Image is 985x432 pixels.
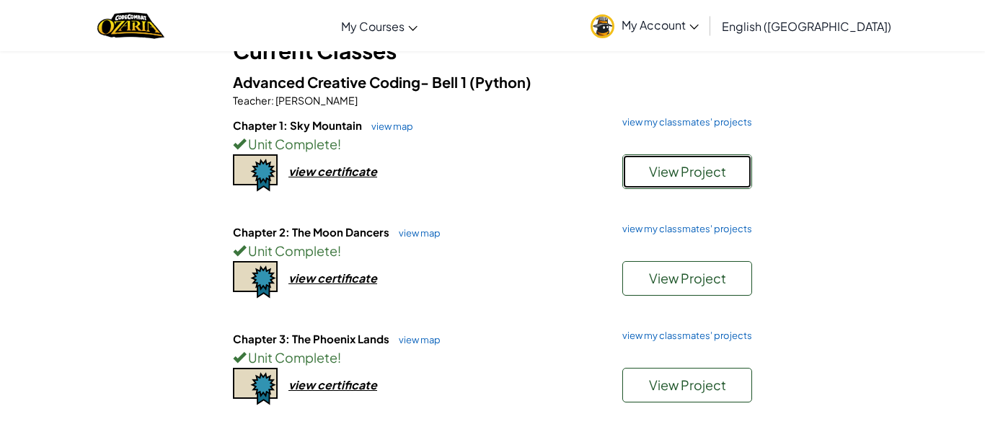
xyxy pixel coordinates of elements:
button: View Project [622,261,752,296]
button: View Project [622,154,752,189]
span: Unit Complete [246,349,337,366]
a: view map [364,120,413,132]
span: Chapter 2: The Moon Dancers [233,225,392,239]
a: view certificate [233,377,377,392]
span: ! [337,349,341,366]
img: certificate-icon.png [233,261,278,299]
span: Chapter 1: Sky Mountain [233,118,364,132]
a: view my classmates' projects [615,331,752,340]
a: My Courses [334,6,425,45]
span: View Project [649,163,726,180]
a: Ozaria by CodeCombat logo [97,11,164,40]
span: My Account [622,17,699,32]
a: view map [392,227,441,239]
span: Unit Complete [246,242,337,259]
span: (Python) [469,73,531,91]
span: Advanced Creative Coding- Bell 1 [233,73,469,91]
a: view my classmates' projects [615,224,752,234]
a: view certificate [233,270,377,286]
img: certificate-icon.png [233,368,278,405]
span: [PERSON_NAME] [274,94,358,107]
span: My Courses [341,19,405,34]
div: view certificate [288,377,377,392]
span: English ([GEOGRAPHIC_DATA]) [722,19,891,34]
div: view certificate [288,164,377,179]
div: view certificate [288,270,377,286]
a: view map [392,334,441,345]
img: avatar [591,14,614,38]
a: My Account [583,3,706,48]
img: Home [97,11,164,40]
span: ! [337,136,341,152]
a: view certificate [233,164,377,179]
a: view my classmates' projects [615,118,752,127]
span: View Project [649,270,726,286]
span: : [271,94,274,107]
span: View Project [649,376,726,393]
span: Teacher [233,94,271,107]
a: English ([GEOGRAPHIC_DATA]) [715,6,898,45]
img: certificate-icon.png [233,154,278,192]
button: View Project [622,368,752,402]
span: ! [337,242,341,259]
span: Unit Complete [246,136,337,152]
span: Chapter 3: The Phoenix Lands [233,332,392,345]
